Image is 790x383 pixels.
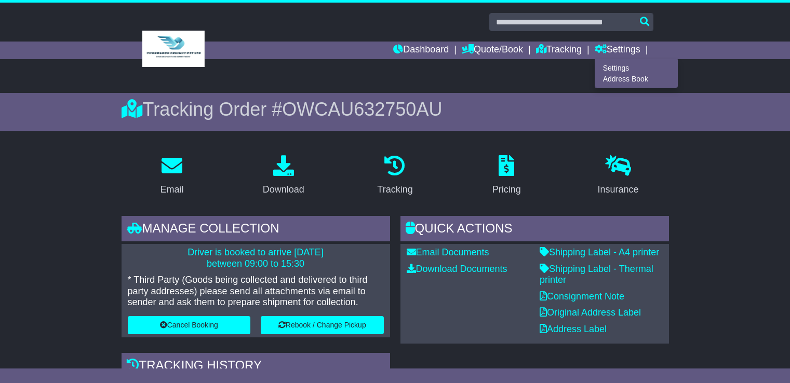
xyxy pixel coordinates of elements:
a: Consignment Note [540,291,624,302]
a: Dashboard [393,42,449,59]
a: Download [256,152,311,200]
a: Email Documents [407,247,489,257]
div: Insurance [598,183,639,197]
a: Pricing [486,152,528,200]
div: Download [263,183,304,197]
a: Insurance [591,152,646,200]
div: Tracking history [122,353,390,381]
div: Pricing [492,183,521,197]
a: Tracking [370,152,419,200]
div: Tracking Order # [122,98,669,120]
a: Shipping Label - Thermal printer [540,264,653,285]
div: Manage collection [122,216,390,244]
a: Email [153,152,190,200]
div: Quote/Book [595,59,678,88]
a: Settings [595,62,677,74]
a: Download Documents [407,264,507,274]
a: Settings [595,42,640,59]
a: Tracking [536,42,582,59]
div: Quick Actions [400,216,669,244]
span: OWCAU632750AU [282,99,442,120]
a: Shipping Label - A4 printer [540,247,659,257]
p: Driver is booked to arrive [DATE] between 09:00 to 15:30 [128,247,384,269]
p: * Third Party (Goods being collected and delivered to third party addresses) please send all atta... [128,275,384,308]
button: Cancel Booking [128,316,251,334]
a: Quote/Book [462,42,523,59]
a: Address Label [540,324,607,334]
div: Email [160,183,183,197]
a: Address Book [595,74,677,85]
button: Rebook / Change Pickup [261,316,384,334]
a: Original Address Label [540,307,641,318]
div: Tracking [377,183,412,197]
